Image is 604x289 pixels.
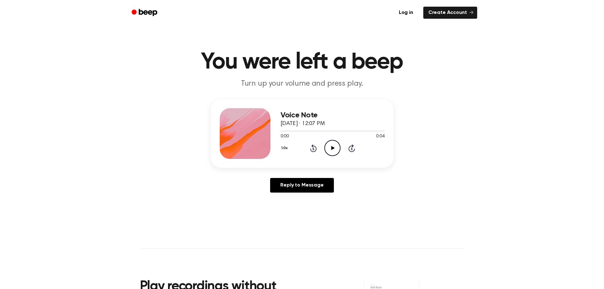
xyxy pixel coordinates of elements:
span: 0:04 [376,133,384,140]
span: 0:00 [281,133,289,140]
span: [DATE] · 12:07 PM [281,121,325,127]
p: Turn up your volume and press play. [180,79,424,89]
h3: Voice Note [281,111,385,120]
button: 1.0x [281,143,290,154]
a: Reply to Message [270,178,334,193]
a: Beep [127,7,163,19]
a: Log in [393,5,419,20]
a: Create Account [423,7,477,19]
h1: You were left a beep [140,51,464,74]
